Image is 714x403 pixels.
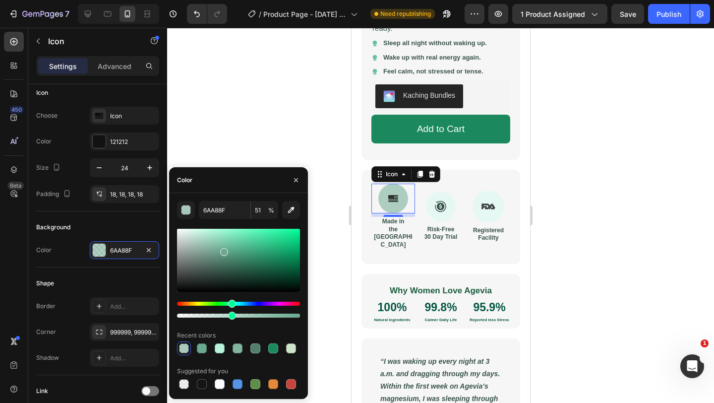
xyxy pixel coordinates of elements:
[512,4,607,24] button: 1 product assigned
[259,9,261,19] span: /
[7,182,24,190] div: Beta
[110,137,157,146] div: 121212
[36,279,54,288] div: Shape
[110,302,157,311] div: Add...
[36,188,73,201] div: Padding
[65,8,69,20] p: 7
[110,190,157,199] div: 18, 18, 18, 18
[9,106,24,114] div: 450
[263,9,347,19] span: Product Page - [DATE] 15:53:44
[177,302,300,306] div: Hue
[656,9,681,19] div: Publish
[268,206,274,215] span: %
[36,246,52,255] div: Color
[36,387,48,396] div: Link
[98,61,131,71] p: Advanced
[49,61,77,71] p: Settings
[36,88,48,97] div: Icon
[36,353,59,362] div: Shadow
[352,28,530,403] iframe: Design area
[380,9,431,18] span: Need republishing
[110,112,157,121] div: Icon
[611,4,644,24] button: Save
[648,4,690,24] button: Publish
[177,331,216,340] div: Recent colors
[4,4,74,24] button: 7
[36,161,62,175] div: Size
[680,354,704,378] iframe: Intercom live chat
[29,330,148,400] i: “I was waking up every night at 3 a.m. and dragging through my days. Within the first week on Age...
[701,339,709,347] span: 1
[620,10,636,18] span: Save
[187,4,227,24] div: Undo/Redo
[36,328,56,336] div: Corner
[36,111,58,120] div: Choose
[36,302,56,311] div: Border
[199,201,250,219] input: Eg: FFFFFF
[48,35,132,47] p: Icon
[521,9,585,19] span: 1 product assigned
[36,137,52,146] div: Color
[110,246,139,255] div: 6AA88F
[177,367,228,376] div: Suggested for you
[110,354,157,363] div: Add...
[110,328,157,337] div: 999999, 999999, 999999, 999999
[36,223,70,232] div: Background
[177,176,192,185] div: Color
